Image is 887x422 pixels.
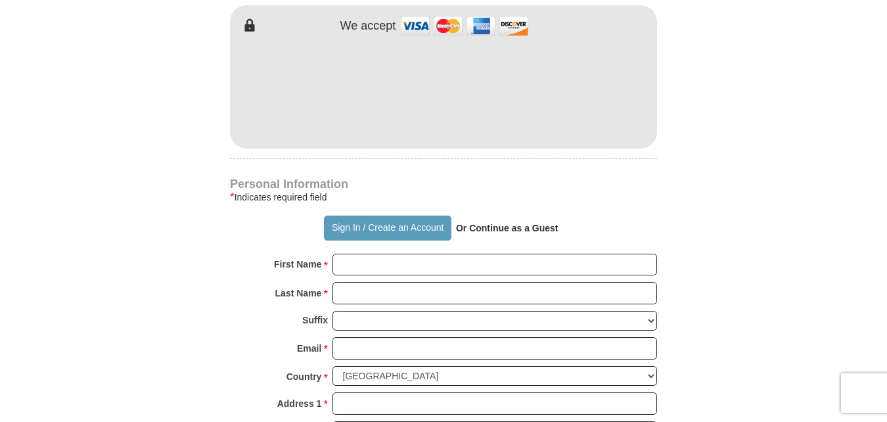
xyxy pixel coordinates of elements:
div: Indicates required field [230,189,657,205]
strong: Suffix [302,311,328,329]
strong: Address 1 [277,394,322,413]
strong: Country [286,367,322,386]
h4: Personal Information [230,179,657,189]
strong: Email [297,339,321,358]
h4: We accept [340,19,396,34]
button: Sign In / Create an Account [324,216,451,241]
strong: Or Continue as a Guest [456,223,558,233]
strong: First Name [274,255,321,273]
img: credit cards accepted [399,12,530,40]
strong: Last Name [275,284,322,302]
